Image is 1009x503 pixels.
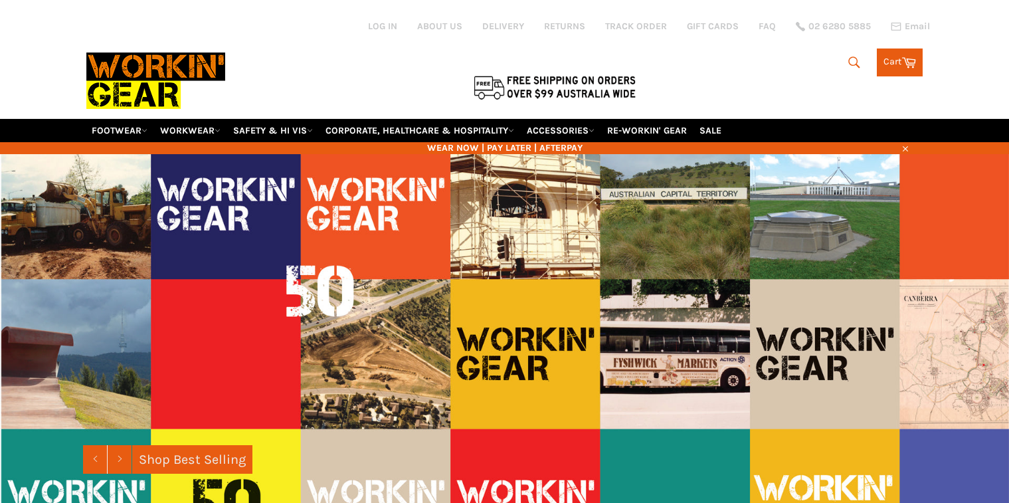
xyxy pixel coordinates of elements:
[86,142,923,154] span: WEAR NOW | PAY LATER | AFTERPAY
[417,20,462,33] a: ABOUT US
[544,20,585,33] a: RETURNS
[472,73,638,101] img: Flat $9.95 shipping Australia wide
[320,119,519,142] a: CORPORATE, HEALTHCARE & HOSPITALITY
[877,49,923,76] a: Cart
[132,445,252,474] a: Shop Best Selling
[521,119,600,142] a: ACCESSORIES
[602,119,692,142] a: RE-WORKIN' GEAR
[759,20,776,33] a: FAQ
[796,22,871,31] a: 02 6280 5885
[808,22,871,31] span: 02 6280 5885
[155,119,226,142] a: WORKWEAR
[228,119,318,142] a: SAFETY & HI VIS
[86,119,153,142] a: FOOTWEAR
[694,119,727,142] a: SALE
[905,22,930,31] span: Email
[482,20,524,33] a: DELIVERY
[368,21,397,32] a: Log in
[891,21,930,32] a: Email
[86,43,225,118] img: Workin Gear leaders in Workwear, Safety Boots, PPE, Uniforms. Australia's No.1 in Workwear
[687,20,739,33] a: GIFT CARDS
[605,20,667,33] a: TRACK ORDER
